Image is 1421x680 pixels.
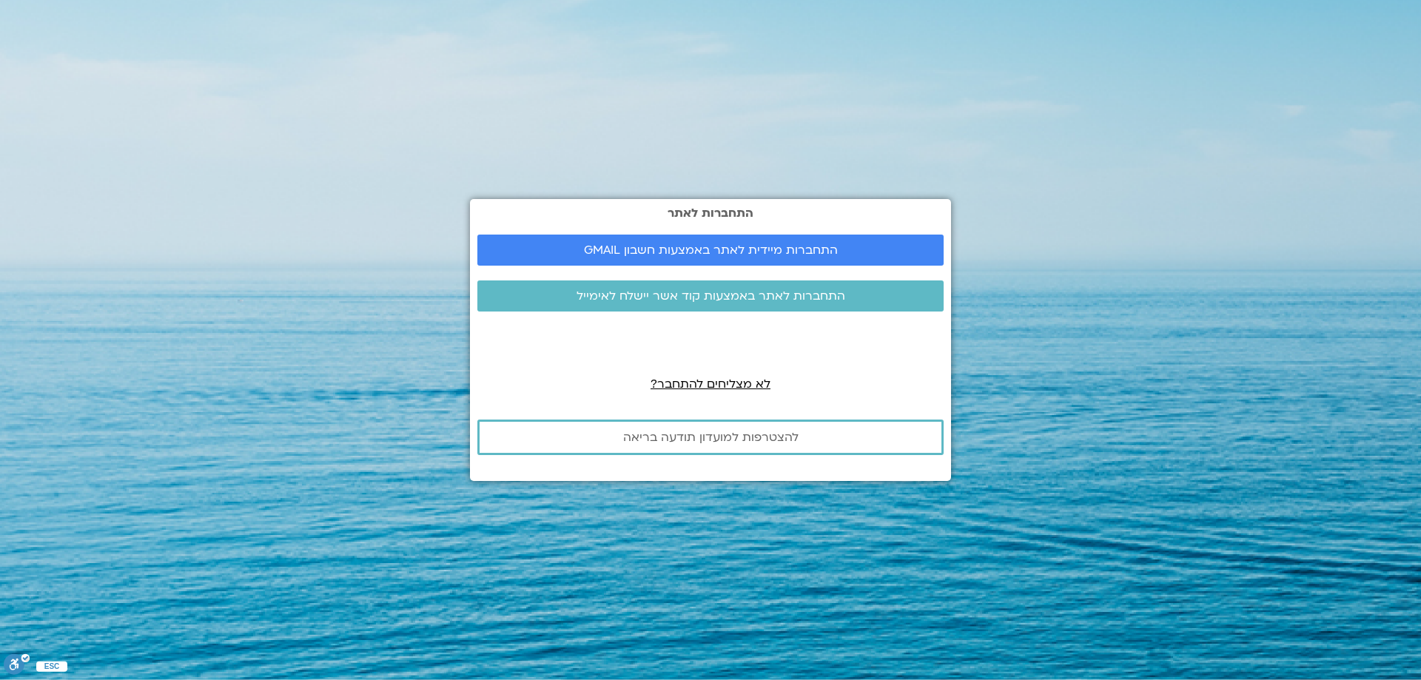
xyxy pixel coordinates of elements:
[477,235,944,266] a: התחברות מיידית לאתר באמצעות חשבון GMAIL
[477,206,944,220] h2: התחברות לאתר
[584,243,838,257] span: התחברות מיידית לאתר באמצעות חשבון GMAIL
[477,420,944,455] a: להצטרפות למועדון תודעה בריאה
[577,289,845,303] span: התחברות לאתר באמצעות קוד אשר יישלח לאימייל
[651,376,770,392] a: לא מצליחים להתחבר?
[623,431,799,444] span: להצטרפות למועדון תודעה בריאה
[477,280,944,312] a: התחברות לאתר באמצעות קוד אשר יישלח לאימייל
